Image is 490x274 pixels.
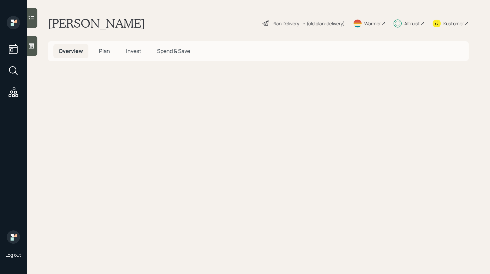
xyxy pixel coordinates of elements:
div: Plan Delivery [273,20,299,27]
img: retirable_logo.png [7,230,20,244]
span: Overview [59,47,83,55]
span: Plan [99,47,110,55]
span: Spend & Save [157,47,190,55]
div: Kustomer [443,20,464,27]
h1: [PERSON_NAME] [48,16,145,31]
div: • (old plan-delivery) [303,20,345,27]
div: Warmer [364,20,381,27]
span: Invest [126,47,141,55]
div: Altruist [404,20,420,27]
div: Log out [5,252,21,258]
